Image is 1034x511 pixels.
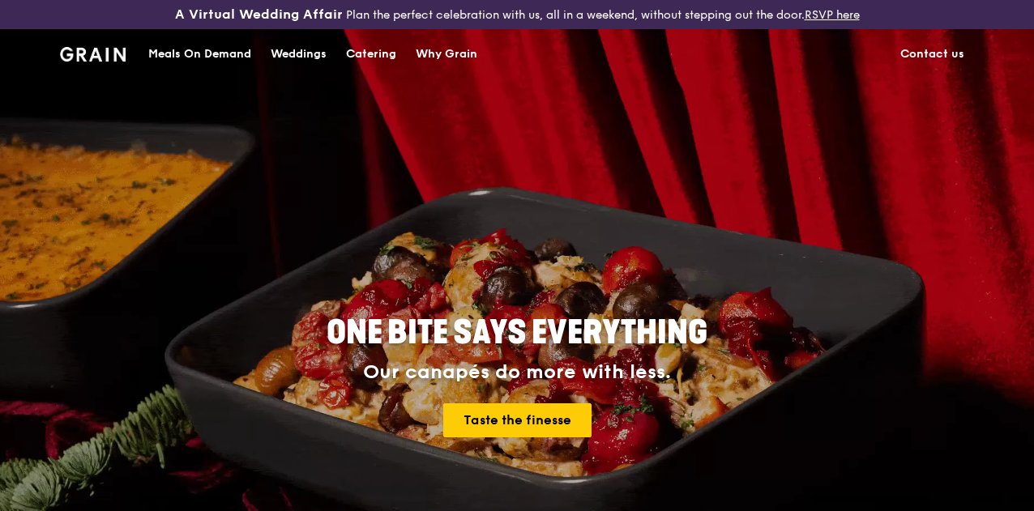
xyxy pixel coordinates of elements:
[805,8,860,22] a: RSVP here
[225,361,809,384] div: Our canapés do more with less.
[60,47,126,62] img: Grain
[336,30,406,79] a: Catering
[148,30,251,79] div: Meals On Demand
[271,30,327,79] div: Weddings
[327,313,707,352] span: ONE BITE SAYS EVERYTHING
[416,30,477,79] div: Why Grain
[443,403,592,437] a: Taste the finesse
[261,30,336,79] a: Weddings
[406,30,487,79] a: Why Grain
[346,30,396,79] div: Catering
[60,28,126,77] a: GrainGrain
[175,6,343,23] h3: A Virtual Wedding Affair
[891,30,974,79] a: Contact us
[173,6,862,23] div: Plan the perfect celebration with us, all in a weekend, without stepping out the door.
